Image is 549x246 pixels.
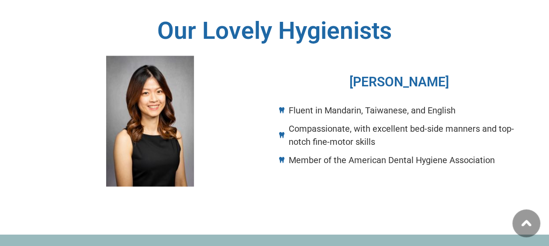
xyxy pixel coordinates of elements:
span: Fluent in Mandarin, Taiwanese, and English [287,104,456,117]
span: Member of the American Dental Hygiene Association [287,154,495,167]
span: Compassionate, with excellent bed-side manners and top-notch fine-motor skills [287,122,519,148]
h2: Our Lovely Hygienists [26,19,524,43]
img: Irvine Best Dental Hygienist [106,56,194,187]
h3: [PERSON_NAME] [279,75,519,89]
